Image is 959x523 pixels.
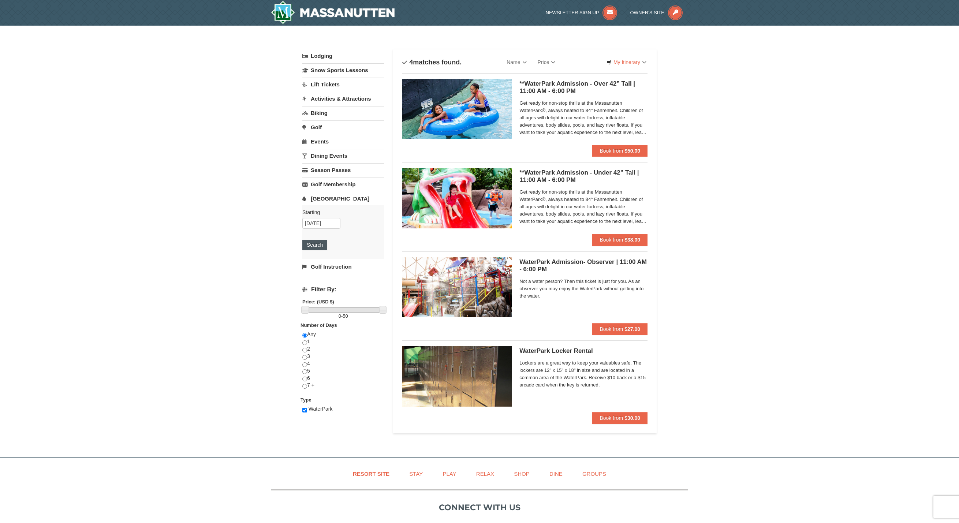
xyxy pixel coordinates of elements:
a: Lift Tickets [302,78,384,91]
a: Snow Sports Lessons [302,63,384,77]
img: 6619917-1005-d92ad057.png [402,346,512,406]
a: Biking [302,106,384,120]
a: Price [532,55,561,70]
p: Connect with us [271,501,688,513]
a: Golf Membership [302,178,384,191]
a: Owner's Site [630,10,683,15]
span: 0 [339,313,341,319]
span: Not a water person? Then this ticket is just for you. As an observer you may enjoy the WaterPark ... [519,278,648,300]
a: My Itinerary [602,57,651,68]
strong: $30.00 [624,415,640,421]
button: Book from $38.00 [592,234,648,246]
span: Book from [600,415,623,421]
button: Search [302,240,327,250]
span: 50 [343,313,348,319]
a: Relax [467,466,503,482]
strong: $50.00 [624,148,640,154]
strong: $38.00 [624,237,640,243]
a: Play [433,466,465,482]
a: Shop [505,466,539,482]
span: Book from [600,326,623,332]
a: Golf [302,120,384,134]
span: Book from [600,148,623,154]
strong: $27.00 [624,326,640,332]
a: Name [501,55,532,70]
strong: Number of Days [301,322,337,328]
h4: matches found. [402,59,462,66]
a: Season Passes [302,163,384,177]
a: Lodging [302,49,384,63]
span: Owner's Site [630,10,665,15]
label: Starting [302,209,378,216]
img: 6619917-738-d4d758dd.jpg [402,168,512,228]
a: Dine [540,466,572,482]
img: 6619917-744-d8335919.jpg [402,257,512,317]
strong: Type [301,397,311,403]
a: Newsletter Sign Up [546,10,617,15]
a: Activities & Attractions [302,92,384,105]
span: Newsletter Sign Up [546,10,599,15]
a: Dining Events [302,149,384,162]
h5: **WaterPark Admission - Over 42” Tall | 11:00 AM - 6:00 PM [519,80,648,95]
button: Book from $50.00 [592,145,648,157]
label: - [302,313,384,320]
a: Golf Instruction [302,260,384,273]
div: Any 1 2 3 4 5 6 7 + [302,331,384,396]
span: WaterPark [309,406,333,412]
button: Book from $27.00 [592,323,648,335]
img: Massanutten Resort Logo [271,1,395,24]
h5: WaterPark Admission- Observer | 11:00 AM - 6:00 PM [519,258,648,273]
strong: Price: (USD $) [302,299,334,305]
button: Book from $30.00 [592,412,648,424]
a: Stay [400,466,432,482]
span: Get ready for non-stop thrills at the Massanutten WaterPark®, always heated to 84° Fahrenheit. Ch... [519,188,648,225]
span: Book from [600,237,623,243]
a: [GEOGRAPHIC_DATA] [302,192,384,205]
h5: **WaterPark Admission - Under 42” Tall | 11:00 AM - 6:00 PM [519,169,648,184]
a: Resort Site [344,466,399,482]
a: Events [302,135,384,148]
h5: WaterPark Locker Rental [519,347,648,355]
span: Get ready for non-stop thrills at the Massanutten WaterPark®, always heated to 84° Fahrenheit. Ch... [519,100,648,136]
img: 6619917-726-5d57f225.jpg [402,79,512,139]
a: Massanutten Resort [271,1,395,24]
h4: Filter By: [302,286,384,293]
span: Lockers are a great way to keep your valuables safe. The lockers are 12" x 15" x 18" in size and ... [519,359,648,389]
a: Groups [573,466,615,482]
span: 4 [409,59,413,66]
